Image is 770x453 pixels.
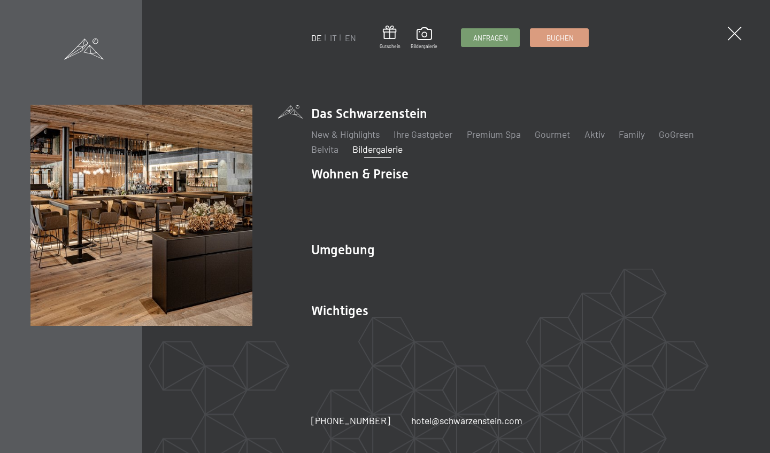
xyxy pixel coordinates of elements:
a: Bildergalerie [353,143,403,155]
a: Gourmet [535,128,570,140]
a: Premium Spa [467,128,521,140]
a: EN [345,33,356,43]
span: [PHONE_NUMBER] [311,415,390,426]
a: Gutschein [380,26,401,50]
a: GoGreen [659,128,694,140]
a: Bildergalerie [411,27,438,50]
a: DE [311,33,322,43]
a: Buchen [531,29,589,46]
a: Anfragen [462,29,520,46]
a: Family [619,128,645,140]
a: New & Highlights [311,128,380,140]
span: Gutschein [380,43,401,50]
a: Belvita [311,143,338,155]
a: hotel@schwarzenstein.com [411,414,522,427]
span: Anfragen [473,33,508,43]
a: [PHONE_NUMBER] [311,414,390,427]
span: Buchen [546,33,573,43]
a: Ihre Gastgeber [394,128,453,140]
a: IT [330,33,337,43]
span: Bildergalerie [411,43,438,50]
a: Aktiv [584,128,605,140]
